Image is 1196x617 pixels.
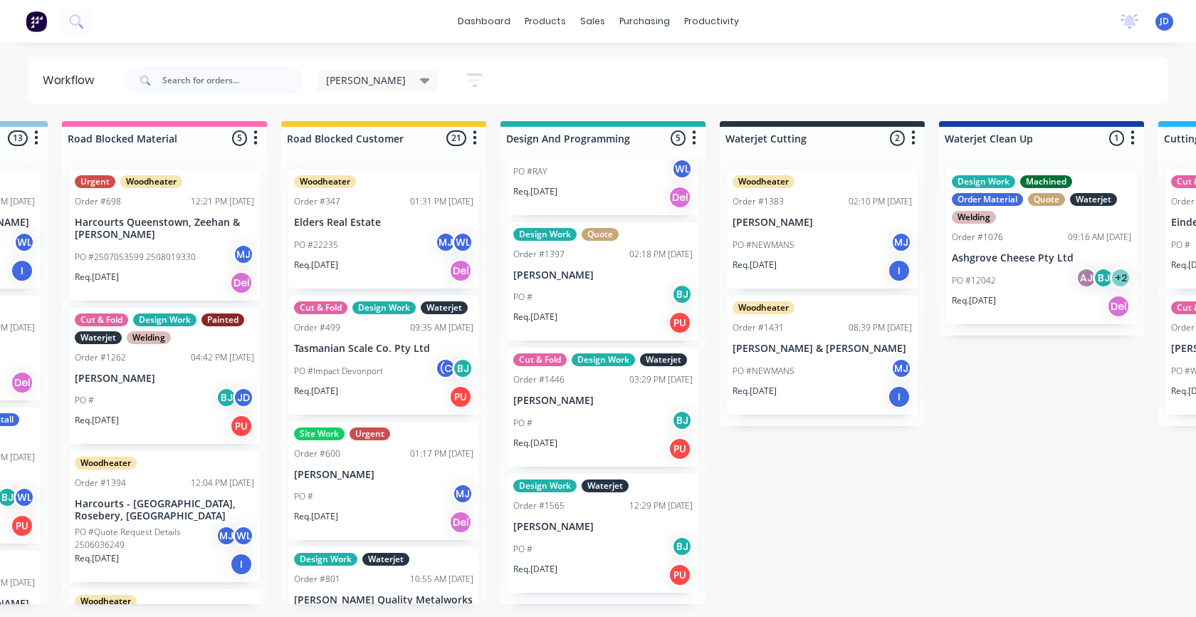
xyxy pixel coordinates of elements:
[294,321,340,334] div: Order #499
[75,251,196,264] p: PO #2507053599 2508019330
[133,313,196,326] div: Design Work
[582,479,629,492] div: Waterjet
[677,11,746,32] div: productivity
[1160,15,1169,28] span: JD
[849,321,912,334] div: 08:39 PM [DATE]
[1110,267,1131,289] div: + 2
[449,511,472,534] div: Del
[294,175,356,188] div: Woodheater
[288,170,479,289] div: WoodheaterOrder #34701:31 PM [DATE]Elders Real EstatePO #22235MJWLReq.[DATE]Del
[75,217,254,241] p: Harcourts Queenstown, Zeehan & [PERSON_NAME]
[75,373,254,385] p: [PERSON_NAME]
[352,301,416,314] div: Design Work
[952,175,1015,188] div: Design Work
[26,11,47,32] img: Factory
[518,11,573,32] div: products
[513,291,533,304] p: PO #
[75,394,94,407] p: PO #
[891,358,912,379] div: MJ
[513,395,693,407] p: [PERSON_NAME]
[69,170,260,301] div: UrgentWoodheaterOrder #69812:21 PM [DATE]Harcourts Queenstown, Zeehan & [PERSON_NAME]PO #25070535...
[946,170,1137,324] div: Design WorkMachinedOrder MaterialQuoteWaterjetWeldingOrder #107609:16 AM [DATE]Ashgrove Cheese Pt...
[294,447,340,460] div: Order #600
[75,175,115,188] div: Urgent
[421,301,468,314] div: Waterjet
[888,385,911,408] div: I
[294,301,347,314] div: Cut & Fold
[294,217,473,229] p: Elders Real Estate
[513,185,557,198] p: Req. [DATE]
[294,594,473,606] p: [PERSON_NAME] Quality Metalworks
[294,510,338,523] p: Req. [DATE]
[435,232,456,253] div: MJ
[1171,239,1190,252] p: PO #
[435,358,456,379] div: (C
[191,195,254,208] div: 12:21 PM [DATE]
[69,308,260,445] div: Cut & FoldDesign WorkPaintedWaterjetWeldingOrder #126204:42 PM [DATE][PERSON_NAME]PO #BJJDReq.[DA...
[733,343,912,355] p: [PERSON_NAME] & [PERSON_NAME]
[1068,231,1131,244] div: 09:16 AM [DATE]
[449,259,472,282] div: Del
[294,259,338,271] p: Req. [DATE]
[75,457,137,470] div: Woodheater
[191,351,254,364] div: 04:42 PM [DATE]
[891,232,912,253] div: MJ
[216,525,237,546] div: MJ
[671,536,693,557] div: BJ
[668,437,691,460] div: PU
[362,553,409,566] div: Waterjet
[668,186,691,209] div: Del
[43,72,101,89] div: Workflow
[668,564,691,586] div: PU
[888,259,911,282] div: I
[671,284,693,305] div: BJ
[582,228,619,241] div: Quote
[451,11,518,32] a: dashboard
[513,165,547,178] p: PO #RAY
[513,248,565,261] div: Order #1397
[952,231,1003,244] div: Order #1076
[733,259,777,271] p: Req. [DATE]
[11,371,33,394] div: Del
[294,553,357,566] div: Design Work
[75,351,126,364] div: Order #1262
[952,274,996,287] p: PO #12042
[75,552,119,565] p: Req. [DATE]
[75,477,126,489] div: Order #1394
[230,553,253,576] div: I
[952,294,996,307] p: Req. [DATE]
[11,259,33,282] div: I
[216,387,237,408] div: BJ
[1093,267,1114,289] div: BJ
[233,387,254,408] div: JD
[75,498,254,522] p: Harcourts - [GEOGRAPHIC_DATA], Rosebery, [GEOGRAPHIC_DATA]
[513,269,693,281] p: [PERSON_NAME]
[75,271,119,284] p: Req. [DATE]
[733,217,912,229] p: [PERSON_NAME]
[288,296,479,415] div: Cut & FoldDesign WorkWaterjetOrder #49909:35 AM [DATE]Tasmanian Scale Co. Pty LtdPO #Impact Devon...
[513,521,693,533] p: [PERSON_NAME]
[733,365,794,378] p: PO #NEWMANS
[572,353,635,366] div: Design Work
[513,373,565,386] div: Order #1446
[75,195,121,208] div: Order #698
[513,479,577,492] div: Design Work
[294,365,383,378] p: PO #Impact Devonport
[513,543,533,556] p: PO #
[294,427,345,440] div: Site Work
[452,358,473,379] div: BJ
[294,343,473,355] p: Tasmanian Scale Co. Pty Ltd
[288,422,479,541] div: Site WorkUrgentOrder #60001:17 PM [DATE][PERSON_NAME]PO #MJReq.[DATE]Del
[75,414,119,427] p: Req. [DATE]
[230,271,253,294] div: Del
[668,311,691,334] div: PU
[233,525,254,546] div: WL
[508,474,698,593] div: Design WorkWaterjetOrder #156512:29 PM [DATE][PERSON_NAME]PO #BJReq.[DATE]PU
[513,563,557,576] p: Req. [DATE]
[849,195,912,208] div: 02:10 PM [DATE]
[410,573,473,586] div: 10:55 AM [DATE]
[11,514,33,537] div: PU
[230,415,253,437] div: PU
[75,595,137,608] div: Woodheater
[449,385,472,408] div: PU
